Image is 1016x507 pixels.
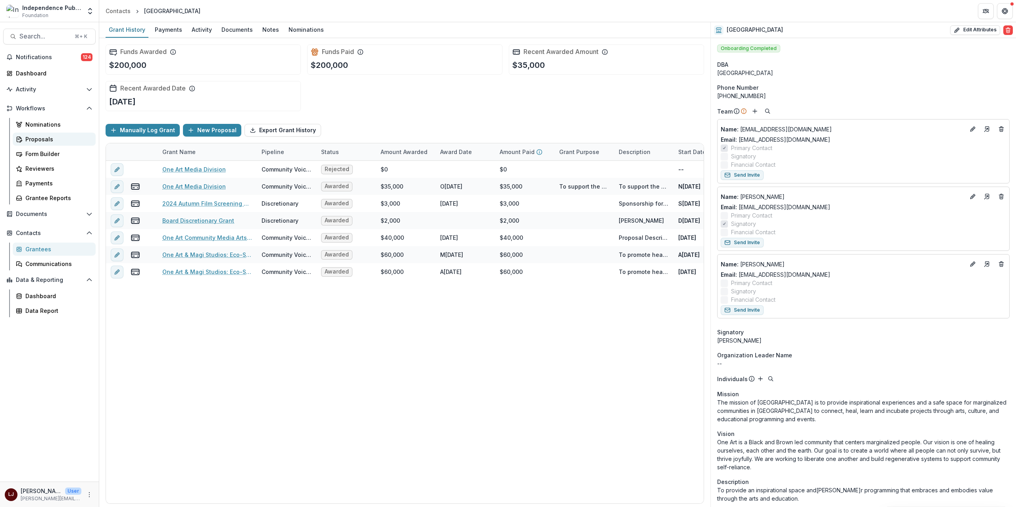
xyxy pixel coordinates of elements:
div: $60,000 [500,268,523,276]
button: Send Invite [721,305,764,315]
button: Open Workflows [3,102,96,115]
p: N[DATE] [678,182,700,191]
button: More [85,490,94,499]
button: Send Invite [721,238,764,247]
span: Financial Contact [731,295,775,304]
div: Payments [25,179,89,187]
p: To provide an inspirational space and[PERSON_NAME]r programming that embraces and embodies value ... [717,486,1010,503]
h2: Funds Awarded [120,48,167,56]
div: $35,000 [381,182,403,191]
p: [PERSON_NAME] [721,260,965,268]
div: Start Date [673,143,733,160]
span: Foundation [22,12,48,19]
button: Manually Log Grant [106,124,180,137]
button: Get Help [997,3,1013,19]
div: Contacts [106,7,131,15]
div: Community Voices [262,233,312,242]
span: Awarded [325,183,349,190]
div: Notes [259,24,282,35]
h2: Recent Awarded Amount [523,48,598,56]
a: 2024 Autumn Film Screening Sponsorship [162,199,252,208]
button: edit [111,197,123,210]
a: Documents [218,22,256,38]
button: Open Documents [3,208,96,220]
a: Data Report [13,304,96,317]
span: Documents [16,211,83,218]
button: view-payments [131,216,140,226]
span: Primary Contact [731,279,772,287]
p: Team [717,107,733,116]
div: $2,000 [500,216,519,225]
div: $60,000 [381,251,404,259]
p: -- [678,165,684,173]
div: Description [614,148,655,156]
div: Nominations [25,120,89,129]
button: Add [750,106,760,116]
span: Awarded [325,217,349,224]
div: To support the completion of One Art Media Division's Urban Survival Skills short film series, as... [559,182,609,191]
div: Amount Awarded [376,143,435,160]
span: Signatory [731,287,756,295]
span: Mission [717,390,739,398]
div: [DATE] [440,199,458,208]
p: [DATE] [109,96,136,108]
a: Board Discretionary Grant [162,216,234,225]
a: Name: [EMAIL_ADDRESS][DOMAIN_NAME] [721,125,965,133]
div: Award Date [435,148,477,156]
div: Grant Purpose [554,148,604,156]
button: Open Contacts [3,227,96,239]
button: Open Data & Reporting [3,274,96,286]
div: Form Builder [25,150,89,158]
h2: Funds Paid [322,48,354,56]
div: $0 [500,165,507,173]
div: [GEOGRAPHIC_DATA] [717,69,1010,77]
span: Name : [721,261,739,268]
p: A[DATE] [678,251,700,259]
div: [DATE] [440,233,458,242]
div: [GEOGRAPHIC_DATA] [144,7,200,15]
button: Edit [968,192,978,201]
span: Onboarding Completed [717,44,780,52]
div: Community Voices [262,182,312,191]
div: $2,000 [381,216,400,225]
a: Reviewers [13,162,96,175]
div: Dashboard [25,292,89,300]
a: Form Builder [13,147,96,160]
button: Deletes [997,192,1006,201]
button: view-payments [131,267,140,277]
div: $3,000 [500,199,519,208]
div: Award Date [435,143,495,160]
a: Go to contact [981,258,993,270]
h2: [GEOGRAPHIC_DATA] [727,27,783,33]
span: Awarded [325,234,349,241]
span: Vision [717,430,735,438]
a: Dashboard [13,289,96,303]
h2: Recent Awarded Date [120,85,186,92]
div: Data Report [25,307,89,315]
a: Grantee Reports [13,191,96,204]
button: Edit [968,124,978,134]
div: Proposal Description (Summarize your request in 1-2 sentences) To promote healing and self-relian... [619,233,669,242]
div: Grantee Reports [25,194,89,202]
a: Payments [13,177,96,190]
span: Financial Contact [731,160,775,169]
button: edit [111,180,123,193]
div: Start Date [673,148,711,156]
div: Lorraine Jabouin [8,492,14,497]
div: Communications [25,260,89,268]
div: Payments [152,24,185,35]
button: Delete [1003,25,1013,35]
div: Grant Name [158,143,257,160]
span: Signatory [731,152,756,160]
span: Name : [721,126,739,133]
button: Partners [978,3,994,19]
span: Workflows [16,105,83,112]
span: Phone Number [717,83,758,92]
div: $60,000 [381,268,404,276]
div: Grant Purpose [554,143,614,160]
p: D[DATE] [678,216,700,225]
div: Documents [218,24,256,35]
span: Primary Contact [731,211,772,220]
div: $60,000 [500,251,523,259]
